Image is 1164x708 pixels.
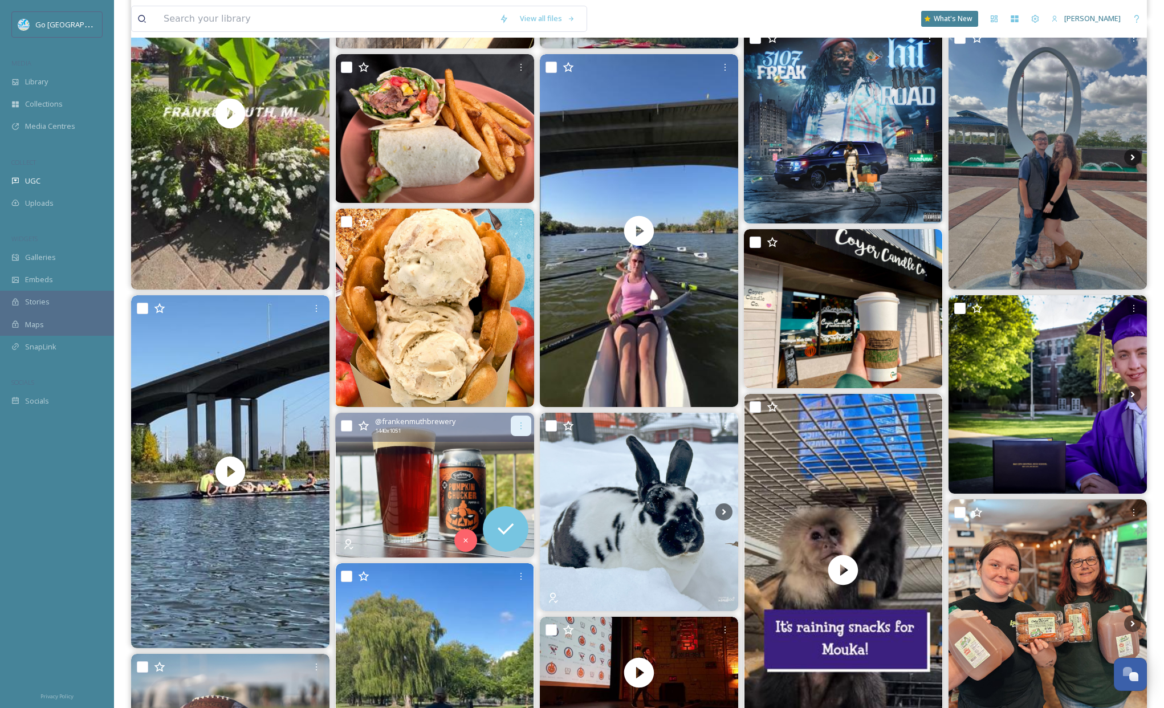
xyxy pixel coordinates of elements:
[336,413,534,558] img: Start your weekend with a pint of Pumpkin Chucker 🎃🍺 With all your favorite pumpkin pie spices, i...
[25,121,75,132] span: Media Centres
[375,416,455,427] span: @ frankenmuthbrewery
[40,693,74,700] span: Privacy Policy
[540,413,738,611] img: 🌎 Happy 𝐈𝐧𝐭𝐞𝐫𝐧𝐚𝐭𝐢𝐨𝐧𝐚𝐥 𝐑𝐚𝐛𝐛𝐢𝐭 𝐃𝐚𝐲! Founded in 1998 by The Rabbit Charity in the U.K, this day is c...
[540,54,738,407] video: made it to the zilwaukee bridge this morning (about 8 miles)… then we had to row back 🫠 #baycityr...
[744,25,942,223] img: After a short break, I'm back and about to share something that's going to blow your mind. If you...
[25,319,44,330] span: Maps
[11,234,38,243] span: WIDGETS
[131,295,329,648] img: thumbnail
[25,76,48,87] span: Library
[25,99,63,109] span: Collections
[25,396,49,406] span: Socials
[921,11,978,27] a: What's New
[11,378,34,386] span: SOCIALS
[25,252,56,263] span: Galleries
[1114,658,1147,691] button: Open Chat
[25,274,53,285] span: Embeds
[40,689,74,702] a: Privacy Policy
[336,209,534,407] img: We are #NowScooping Apple Cider Crisp! 🍎 Try this brown sugar custard with buttery oat crisp plus...
[949,295,1147,494] img: Spring Class of 2025 Cap n' Gown Session #seniorportraits #capngown #photography #midmichiganphot...
[25,341,56,352] span: SnapLink
[1045,7,1126,30] a: [PERSON_NAME]
[744,229,942,388] img: Happy Saturday! Downtown for the farmers market or just looking for a place to enjoy your morning...
[949,25,1147,290] img: We survived one whole trip around the sun without killing each other. Love that for us. 🥂💕 A love...
[540,54,738,407] img: thumbnail
[11,59,31,67] span: MEDIA
[514,7,581,30] a: View all files
[25,296,50,307] span: Stories
[11,158,36,166] span: COLLECT
[336,54,534,203] img: This is our Brisket Wrap. Juicy, tender brisket is the star of the show on this one. Hurry in and...
[375,427,401,435] span: 1440 x 1051
[35,19,120,30] span: Go [GEOGRAPHIC_DATA]
[1064,13,1121,23] span: [PERSON_NAME]
[158,6,494,31] input: Search your library
[18,19,30,30] img: GoGreatLogo_MISkies_RegionalTrails%20%281%29.png
[25,176,40,186] span: UGC
[131,295,329,648] video: mike and lora still limber after 1.5 hrs of rowing - who else has switched out coxswains mid-row?...
[25,198,54,209] span: Uploads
